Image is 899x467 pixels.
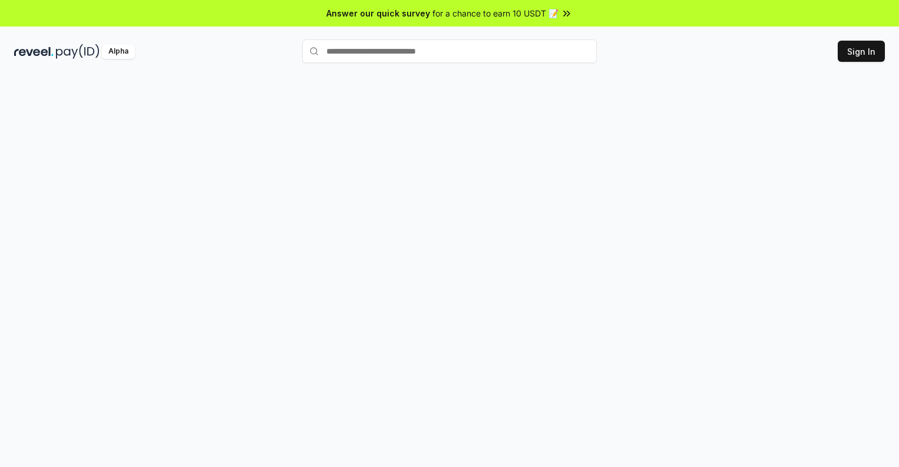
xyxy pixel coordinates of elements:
[838,41,885,62] button: Sign In
[14,44,54,59] img: reveel_dark
[102,44,135,59] div: Alpha
[432,7,558,19] span: for a chance to earn 10 USDT 📝
[56,44,100,59] img: pay_id
[326,7,430,19] span: Answer our quick survey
